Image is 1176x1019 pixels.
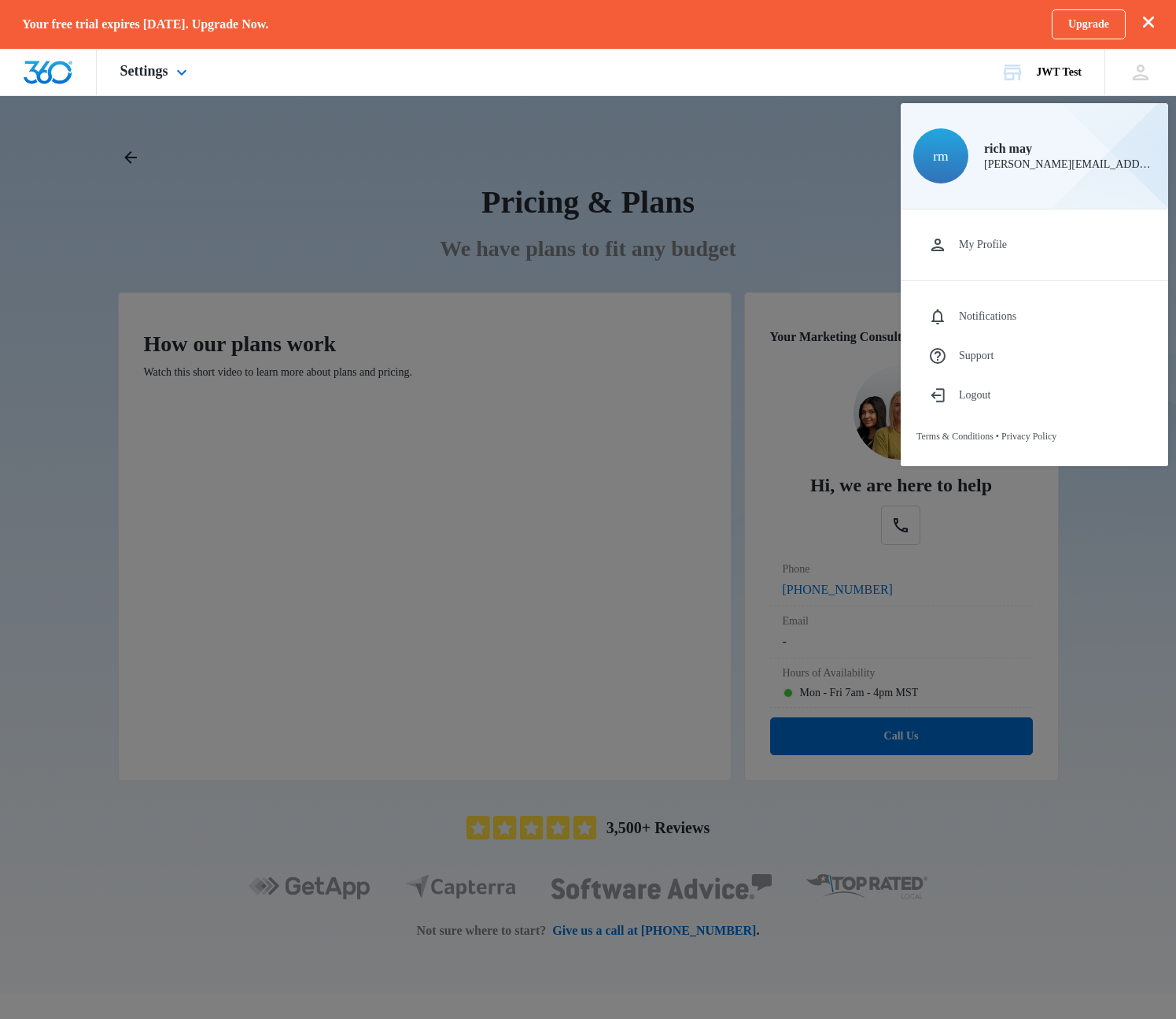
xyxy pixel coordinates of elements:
[1052,9,1126,39] a: Upgrade
[959,310,1016,323] div: Notifications
[916,297,1152,336] a: Notifications
[1001,431,1056,443] a: Privacy Policy
[120,63,168,80] span: Settings
[959,389,990,402] div: Logout
[984,143,1156,155] div: rich may
[97,49,215,95] div: Settings
[959,239,1007,251] div: My Profile
[1036,66,1082,79] div: account name
[916,431,1152,443] div: •
[916,431,994,443] a: Terms & Conditions
[984,159,1156,170] div: [PERSON_NAME][EMAIL_ADDRESS][DOMAIN_NAME]
[22,17,268,31] p: Your free trial expires [DATE]. Upgrade Now.
[916,225,1152,265] a: My Profile
[959,350,994,362] div: Support
[916,336,1152,376] a: Support
[916,376,1152,415] button: Logout
[1143,16,1154,31] button: dismiss this dialog
[933,148,949,165] span: rm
